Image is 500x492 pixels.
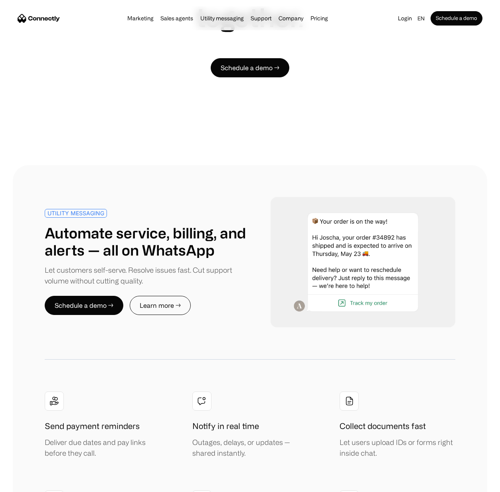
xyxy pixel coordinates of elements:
h1: Automate service, billing, and alerts — all on WhatsApp [45,224,250,258]
h1: Send payment reminders [45,420,140,432]
a: Login [395,13,414,24]
div: UTILITY MESSAGING [47,210,104,216]
div: Deliver due dates and pay links before they call. [45,437,160,459]
h1: Notify in real time [192,420,259,432]
div: Outages, delays, or updates — shared instantly. [192,437,308,459]
aside: Language selected: English [8,477,48,489]
div: Let customers self-serve. Resolve issues fast. Cut support volume without cutting quality. [45,265,250,286]
div: Let users upload IDs or forms right inside chat. [340,437,455,459]
a: Schedule a demo → [211,58,289,77]
ul: Language list [16,478,48,489]
div: en [414,13,431,24]
div: en [417,13,425,24]
a: home [18,12,60,24]
div: Company [276,13,306,24]
a: Schedule a demo [431,11,482,26]
a: Learn more → [130,296,191,315]
div: Company [279,13,303,24]
a: Schedule a demo → [45,296,123,315]
a: Sales agents [158,15,196,22]
a: Pricing [308,15,330,22]
a: Marketing [125,15,156,22]
h1: Collect documents fast [340,420,426,432]
a: Support [248,15,274,22]
a: Utility messaging [198,15,246,22]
